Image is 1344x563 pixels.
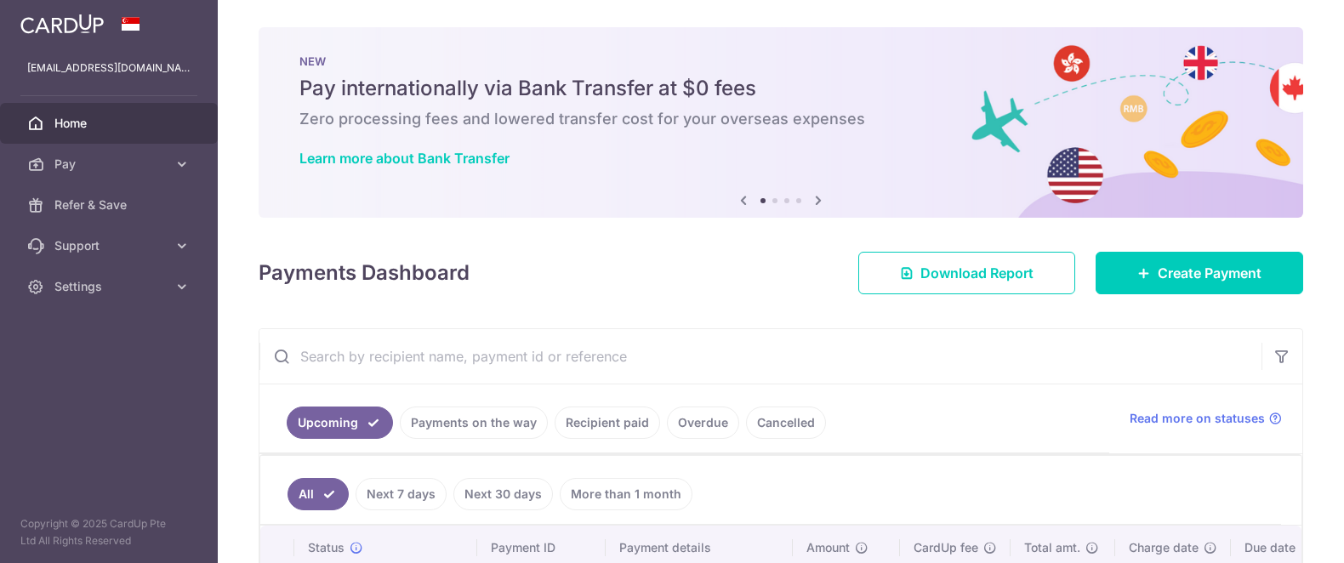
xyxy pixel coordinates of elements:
[299,109,1262,129] h6: Zero processing fees and lowered transfer cost for your overseas expenses
[453,478,553,510] a: Next 30 days
[858,252,1075,294] a: Download Report
[1158,263,1261,283] span: Create Payment
[1130,410,1282,427] a: Read more on statuses
[920,263,1034,283] span: Download Report
[1234,512,1327,554] iframe: Opens a widget where you can find more information
[299,75,1262,102] h5: Pay internationally via Bank Transfer at $0 fees
[1130,410,1265,427] span: Read more on statuses
[914,539,978,556] span: CardUp fee
[54,156,167,173] span: Pay
[54,278,167,295] span: Settings
[1096,252,1303,294] a: Create Payment
[308,539,345,556] span: Status
[1129,539,1199,556] span: Charge date
[560,478,692,510] a: More than 1 month
[20,14,104,34] img: CardUp
[54,196,167,213] span: Refer & Save
[27,60,191,77] p: [EMAIL_ADDRESS][DOMAIN_NAME]
[667,407,739,439] a: Overdue
[299,54,1262,68] p: NEW
[287,407,393,439] a: Upcoming
[54,115,167,132] span: Home
[288,478,349,510] a: All
[299,150,510,167] a: Learn more about Bank Transfer
[54,237,167,254] span: Support
[806,539,850,556] span: Amount
[356,478,447,510] a: Next 7 days
[259,27,1303,218] img: Bank transfer banner
[746,407,826,439] a: Cancelled
[1024,539,1080,556] span: Total amt.
[400,407,548,439] a: Payments on the way
[259,329,1261,384] input: Search by recipient name, payment id or reference
[259,258,470,288] h4: Payments Dashboard
[555,407,660,439] a: Recipient paid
